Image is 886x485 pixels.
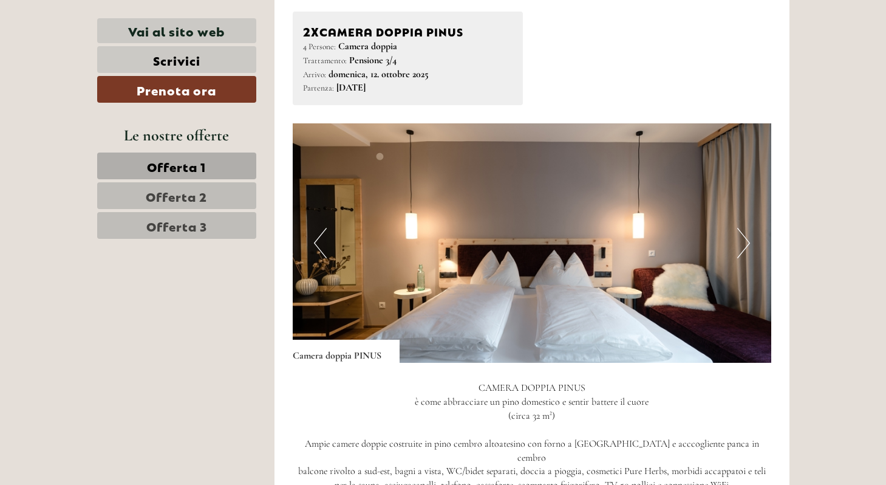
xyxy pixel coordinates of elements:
[97,18,256,43] a: Vai al sito web
[146,187,207,204] span: Offerta 2
[97,76,256,103] a: Prenota ora
[349,54,397,66] b: Pensione 3/4
[737,228,750,258] button: Next
[303,22,319,39] b: 2x
[303,69,326,80] small: Arrivo:
[314,228,327,258] button: Previous
[18,35,162,45] div: [GEOGRAPHIC_DATA]
[338,40,397,52] b: Camera doppia
[293,340,400,363] div: Camera doppia PINUS
[303,41,336,52] small: 4 Persone:
[146,217,207,234] span: Offerta 3
[407,315,479,342] button: Invia
[18,59,162,67] small: 09:45
[329,68,429,80] b: domenica, 12. ottobre 2025
[97,46,256,73] a: Scrivici
[293,123,771,363] img: image
[303,83,334,93] small: Partenza:
[303,55,347,66] small: Trattamento:
[9,33,168,70] div: Buon giorno, come possiamo aiutarla?
[303,22,513,40] div: Camera doppia PINUS
[336,81,366,94] b: [DATE]
[147,157,206,174] span: Offerta 1
[205,9,273,30] div: mercoledì
[97,124,256,146] div: Le nostre offerte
